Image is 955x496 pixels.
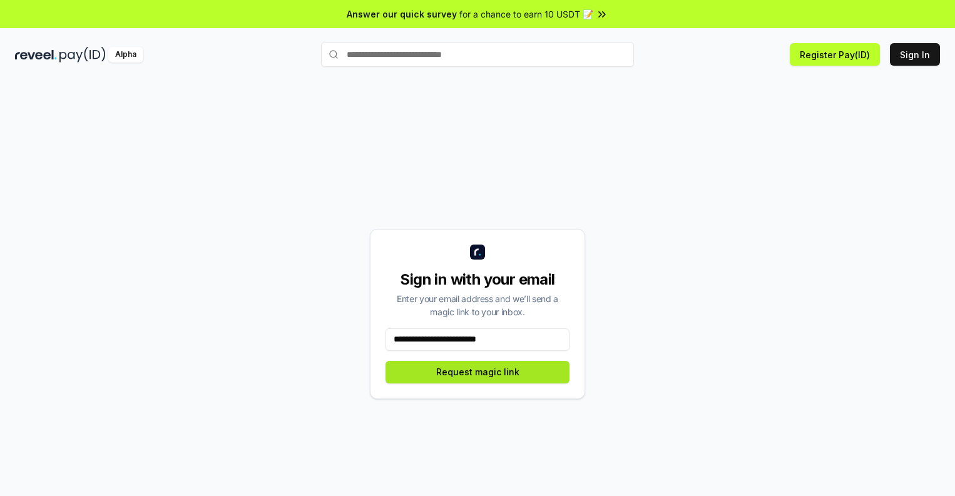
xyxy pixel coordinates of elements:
img: reveel_dark [15,47,57,63]
button: Request magic link [386,361,569,383]
button: Sign In [890,43,940,66]
div: Sign in with your email [386,270,569,290]
img: pay_id [59,47,106,63]
button: Register Pay(ID) [790,43,880,66]
span: Answer our quick survey [347,8,457,21]
div: Enter your email address and we’ll send a magic link to your inbox. [386,292,569,318]
div: Alpha [108,47,143,63]
img: logo_small [470,245,485,260]
span: for a chance to earn 10 USDT 📝 [459,8,593,21]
